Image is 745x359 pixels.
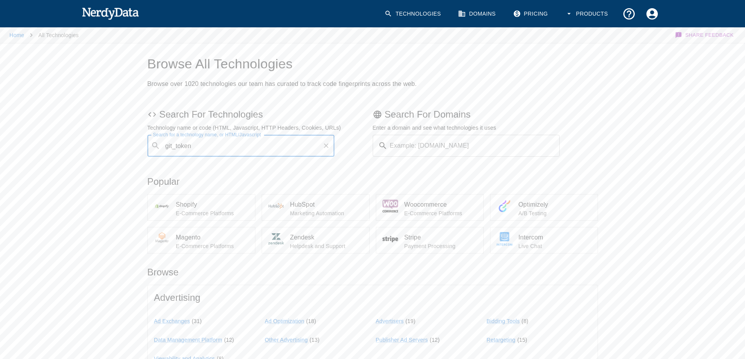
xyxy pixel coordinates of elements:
span: Optimizely [519,200,591,209]
span: Shopify [176,200,249,209]
span: ( 19 ) [406,318,416,324]
a: Publisher Ad Servers [376,337,428,343]
p: Marketing Automation [290,209,363,217]
span: Intercom [519,233,591,242]
span: ( 31 ) [192,318,202,324]
p: Technology name or code (HTML, Javascript, HTTP Headers, Cookies, URLs) [147,124,373,132]
span: Magento [176,233,249,242]
button: Products [560,2,614,25]
label: Search for a technology name, or HTML/Javascript [153,131,261,138]
a: Domains [453,2,502,25]
p: A/B Testing [519,209,591,217]
a: Other Advertising [265,337,308,343]
p: Enter a domain and see what technologies it uses [373,124,598,132]
a: Data Management Platform [154,337,223,343]
h2: Browse over 1020 technologies our team has curated to track code fingerprints across the web. [147,79,598,89]
img: NerdyData.com [82,5,139,21]
p: Payment Processing [404,242,477,250]
a: ShopifyE-Commerce Platforms [147,194,255,221]
p: Search For Technologies [147,108,373,121]
span: ( 12 ) [430,337,440,343]
a: Retargeting [486,337,515,343]
a: Pricing [508,2,554,25]
span: ( 12 ) [224,337,234,343]
p: All Technologies [38,31,79,39]
button: Share Feedback [674,27,736,43]
button: Support and Documentation [618,2,641,25]
p: E-Commerce Platforms [404,209,477,217]
span: ( 15 ) [517,337,528,343]
p: Browse [147,266,598,279]
p: Helpdesk and Support [290,242,363,250]
a: WoocommerceE-Commerce Platforms [376,194,484,221]
iframe: Drift Widget Chat Controller [706,304,736,333]
a: MagentoE-Commerce Platforms [147,227,255,254]
a: IntercomLive Chat [490,227,598,254]
span: Stripe [404,233,477,242]
h1: Browse All Technologies [147,56,598,72]
a: HubSpotMarketing Automation [262,194,370,221]
p: Popular [147,175,598,188]
span: Advertising [154,291,591,304]
span: ( 18 ) [306,318,316,324]
a: OptimizelyA/B Testing [490,194,598,221]
p: E-Commerce Platforms [176,242,249,250]
a: Advertisers [376,318,404,324]
p: Live Chat [519,242,591,250]
button: Clear [321,140,332,151]
span: ( 13 ) [310,337,320,343]
span: ( 8 ) [522,318,529,324]
p: E-Commerce Platforms [176,209,249,217]
a: Ad Optimization [265,318,304,324]
button: Account Settings [641,2,664,25]
a: StripePayment Processing [376,227,484,254]
p: Search For Domains [373,108,598,121]
a: Technologies [380,2,447,25]
a: ZendeskHelpdesk and Support [262,227,370,254]
span: Woocommerce [404,200,477,209]
span: HubSpot [290,200,363,209]
a: Bidding Tools [486,318,520,324]
nav: breadcrumb [9,27,79,43]
a: Ad Exchanges [154,318,190,324]
a: Home [9,32,24,38]
span: Zendesk [290,233,363,242]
